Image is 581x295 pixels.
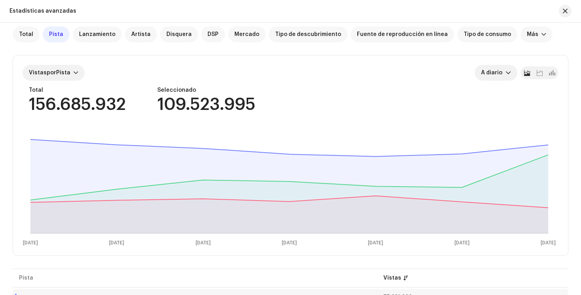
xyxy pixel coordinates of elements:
[527,31,538,38] div: Más
[357,31,448,38] span: Fuente de reproducción en línea
[541,240,556,246] text: [DATE]
[464,31,511,38] span: Tipo de consumo
[481,65,506,81] span: A diario
[131,31,151,38] span: Artista
[166,31,192,38] span: Disquera
[282,240,297,246] text: [DATE]
[234,31,259,38] span: Mercado
[157,87,255,93] div: Seleccionado
[207,31,219,38] span: DSP
[196,240,211,246] text: [DATE]
[455,240,470,246] text: [DATE]
[368,240,383,246] text: [DATE]
[506,65,511,81] div: dropdown trigger
[275,31,341,38] span: Tipo de descubrimiento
